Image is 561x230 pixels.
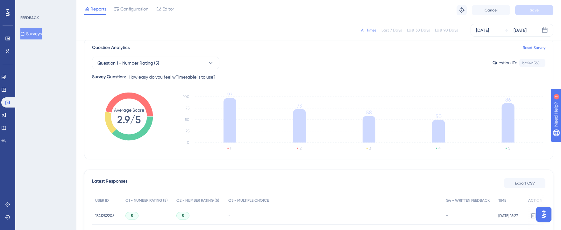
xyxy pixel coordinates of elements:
[369,146,371,150] text: 3
[185,117,189,122] tspan: 50
[407,28,430,33] div: Last 30 Days
[92,73,126,81] div: Survey Question:
[498,213,518,218] span: [DATE] 16:27
[227,92,232,98] tspan: 97
[182,213,184,218] span: 5
[129,73,216,81] span: How easy do you feel wTimetable is to use?
[515,181,535,186] span: Export CSV
[187,140,189,145] tspan: 0
[534,205,553,224] iframe: UserGuiding AI Assistant Launcher
[125,198,168,203] span: Q1 - NUMBER RATING (5)
[528,198,542,203] span: ACTION
[131,213,133,218] span: 5
[514,26,527,34] div: [DATE]
[446,198,490,203] span: Q4 - WRITTEN FEEDBACK
[530,8,539,13] span: Save
[20,28,42,39] button: Surveys
[228,213,230,218] span: -
[436,113,442,119] tspan: 50
[435,28,458,33] div: Last 90 Days
[186,106,189,110] tspan: 75
[44,3,46,8] div: 1
[508,146,510,150] text: 5
[97,59,159,67] span: Question 1 - Number Rating (5)
[366,109,372,115] tspan: 58
[120,5,148,13] span: Configuration
[505,97,511,103] tspan: 86
[230,146,231,150] text: 1
[446,213,492,219] div: -
[162,5,174,13] span: Editor
[485,8,498,13] span: Cancel
[522,60,543,66] div: bc64d568...
[20,15,39,20] div: FEEDBACK
[504,178,545,188] button: Export CSV
[183,94,189,99] tspan: 100
[92,57,219,69] button: Question 1 - Number Rating (5)
[300,146,302,150] text: 2
[95,198,109,203] span: USER ID
[472,5,510,15] button: Cancel
[438,146,441,150] text: 4
[95,213,115,218] span: 13412$2208
[117,114,141,126] tspan: 2.9/5
[476,26,489,34] div: [DATE]
[523,45,545,50] a: Reset Survey
[15,2,40,9] span: Need Help?
[515,5,553,15] button: Save
[114,108,144,113] tspan: Average Score
[92,44,130,52] span: Question Analytics
[176,198,219,203] span: Q2 - NUMBER RATING (5)
[498,198,506,203] span: TIME
[228,198,269,203] span: Q3 - MULTIPLE CHOICE
[186,129,189,133] tspan: 25
[92,178,127,189] span: Latest Responses
[381,28,402,33] div: Last 7 Days
[361,28,376,33] div: All Times
[297,103,302,109] tspan: 73
[493,59,517,67] div: Question ID:
[90,5,106,13] span: Reports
